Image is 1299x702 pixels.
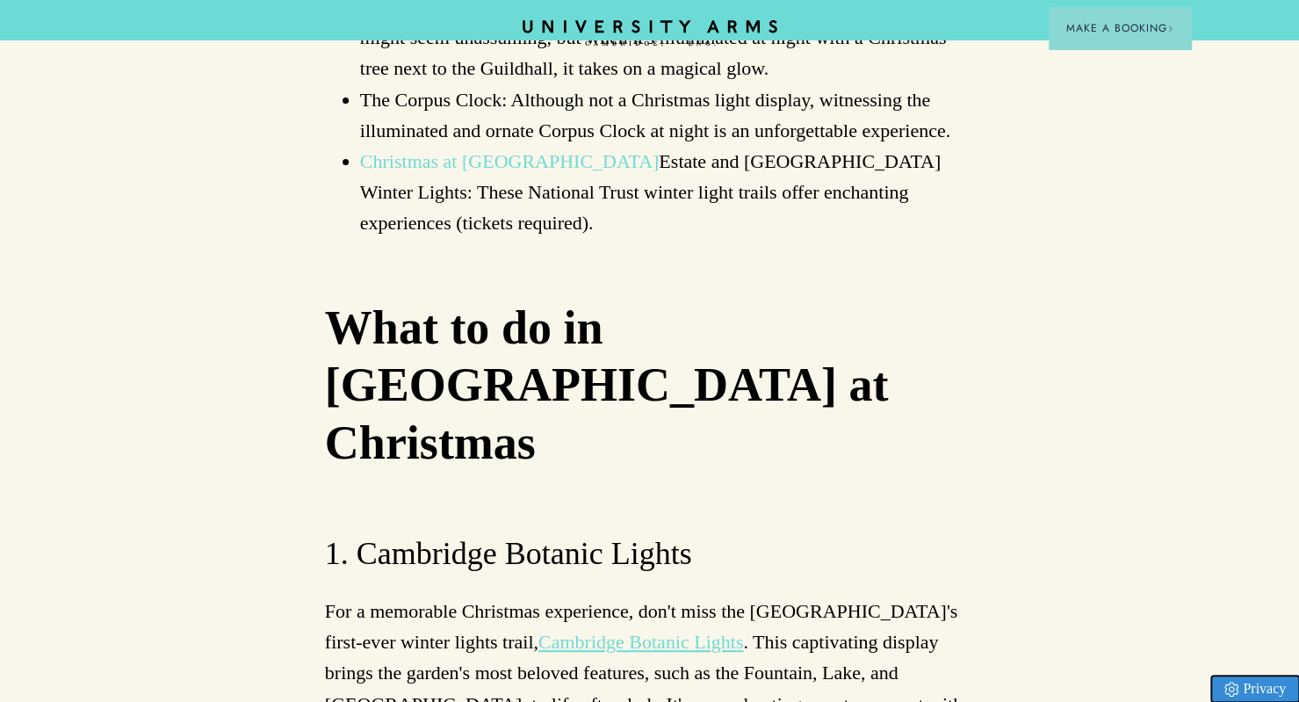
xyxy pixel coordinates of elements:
li: The Corpus Clock: Although not a Christmas light display, witnessing the illuminated and ornate C... [360,84,975,146]
span: Make a Booking [1066,20,1173,36]
button: Make a BookingArrow icon [1049,7,1191,49]
strong: What to do in [GEOGRAPHIC_DATA] at Christmas [325,301,888,470]
img: Arrow icon [1167,25,1173,32]
a: Cambridge Botanic Lights [538,631,743,653]
li: Estate and [GEOGRAPHIC_DATA] Winter Lights: These National Trust winter light trails offer enchan... [360,146,975,239]
a: Christmas at [GEOGRAPHIC_DATA] [360,150,659,172]
img: Privacy [1224,682,1238,697]
h3: 1. Cambridge Botanic Lights [325,533,975,575]
a: Privacy [1211,676,1299,702]
a: Home [523,20,777,47]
